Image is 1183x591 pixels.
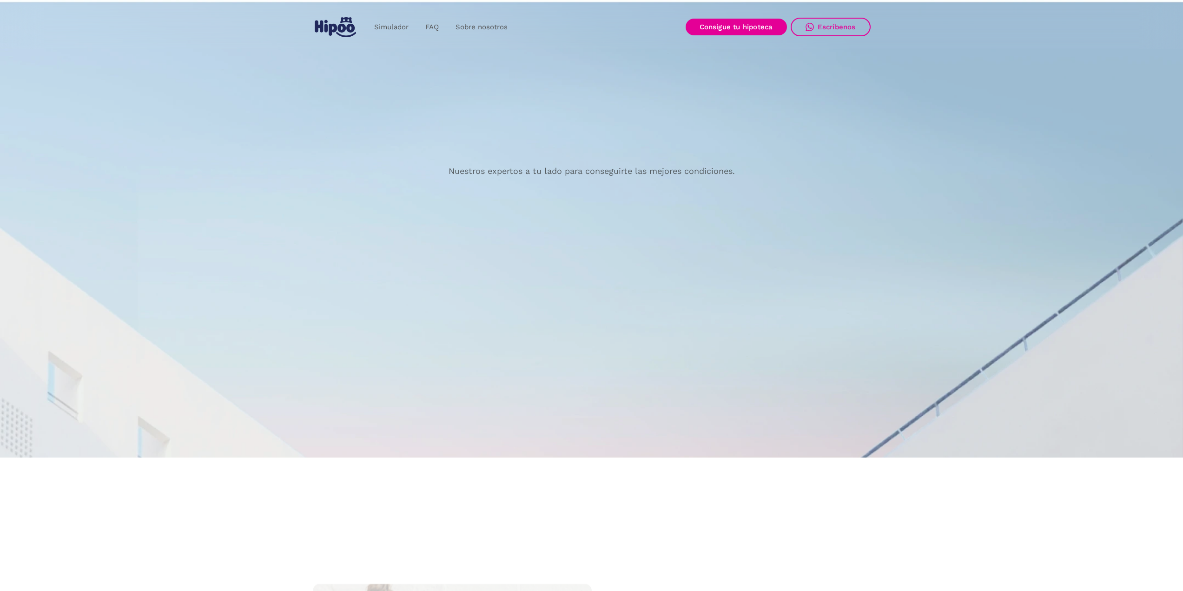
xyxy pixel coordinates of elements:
a: Consigue tu hipoteca [686,19,787,35]
a: Sobre nosotros [447,18,516,36]
a: home [313,13,358,41]
a: FAQ [417,18,447,36]
div: Escríbenos [818,23,856,31]
a: Escríbenos [791,18,871,36]
a: Simulador [366,18,417,36]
